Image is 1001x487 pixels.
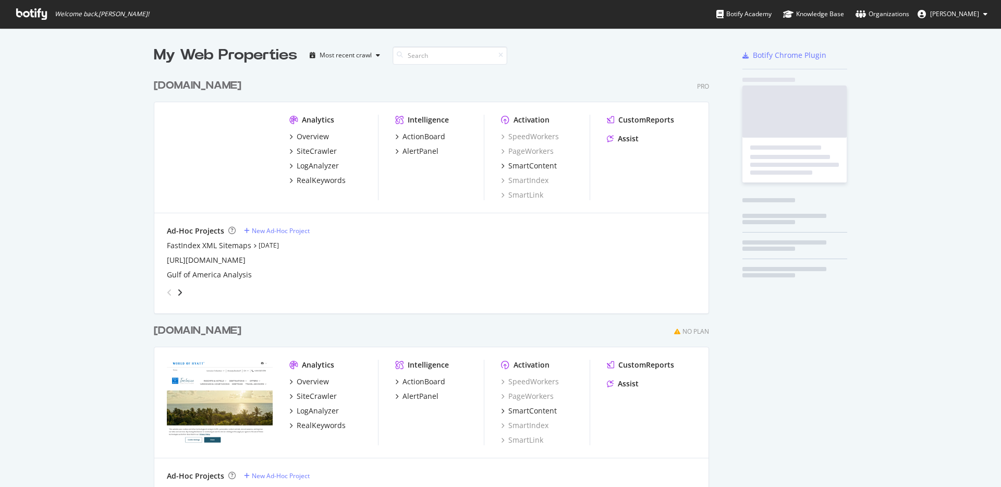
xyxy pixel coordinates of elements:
button: [PERSON_NAME] [909,6,996,22]
div: CustomReports [618,115,674,125]
div: Most recent crawl [320,52,372,58]
div: Analytics [302,115,334,125]
a: CustomReports [607,360,674,370]
button: Most recent crawl [306,47,384,64]
a: Overview [289,131,329,142]
a: Assist [607,133,639,144]
a: CustomReports [607,115,674,125]
a: New Ad-Hoc Project [244,471,310,480]
a: SmartContent [501,161,557,171]
div: SmartContent [508,406,557,416]
a: Botify Chrome Plugin [742,50,826,60]
div: SiteCrawler [297,391,337,401]
div: Intelligence [408,115,449,125]
a: LogAnalyzer [289,161,339,171]
div: Assist [618,133,639,144]
div: Intelligence [408,360,449,370]
div: [DOMAIN_NAME] [154,323,241,338]
div: Botify Academy [716,9,772,19]
a: SmartLink [501,190,543,200]
a: FastIndex XML Sitemaps [167,240,251,251]
a: SmartIndex [501,175,548,186]
div: Analytics [302,360,334,370]
a: RealKeywords [289,420,346,431]
a: ActionBoard [395,376,445,387]
a: RealKeywords [289,175,346,186]
a: [URL][DOMAIN_NAME] [167,255,246,265]
div: Activation [514,360,550,370]
a: PageWorkers [501,391,554,401]
a: SpeedWorkers [501,376,559,387]
div: SiteCrawler [297,146,337,156]
span: Joyce Lee [930,9,979,18]
div: Overview [297,131,329,142]
img: hyattinclusivecollection.com [167,360,273,444]
a: SmartIndex [501,420,548,431]
a: [DATE] [259,241,279,250]
a: ActionBoard [395,131,445,142]
a: SiteCrawler [289,391,337,401]
div: Overview [297,376,329,387]
a: Gulf of America Analysis [167,270,252,280]
div: SmartContent [508,161,557,171]
img: hyatt.com [167,115,273,199]
div: Ad-Hoc Projects [167,471,224,481]
a: [DOMAIN_NAME] [154,323,246,338]
a: LogAnalyzer [289,406,339,416]
div: Organizations [856,9,909,19]
div: Botify Chrome Plugin [753,50,826,60]
div: CustomReports [618,360,674,370]
a: Assist [607,379,639,389]
div: Pro [697,82,709,91]
div: LogAnalyzer [297,161,339,171]
div: AlertPanel [402,146,438,156]
a: SiteCrawler [289,146,337,156]
div: ActionBoard [402,131,445,142]
a: SpeedWorkers [501,131,559,142]
div: Ad-Hoc Projects [167,226,224,236]
a: SmartLink [501,435,543,445]
a: SmartContent [501,406,557,416]
div: LogAnalyzer [297,406,339,416]
div: Activation [514,115,550,125]
div: New Ad-Hoc Project [252,226,310,235]
div: ActionBoard [402,376,445,387]
a: AlertPanel [395,146,438,156]
div: No Plan [682,327,709,336]
div: Assist [618,379,639,389]
div: angle-left [163,284,176,301]
div: [DOMAIN_NAME] [154,78,241,93]
div: Knowledge Base [783,9,844,19]
div: RealKeywords [297,420,346,431]
a: AlertPanel [395,391,438,401]
input: Search [393,46,507,65]
a: [DOMAIN_NAME] [154,78,246,93]
a: PageWorkers [501,146,554,156]
a: New Ad-Hoc Project [244,226,310,235]
a: Overview [289,376,329,387]
div: RealKeywords [297,175,346,186]
span: Welcome back, [PERSON_NAME] ! [55,10,149,18]
div: New Ad-Hoc Project [252,471,310,480]
div: My Web Properties [154,45,297,66]
div: angle-right [176,287,184,298]
div: AlertPanel [402,391,438,401]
